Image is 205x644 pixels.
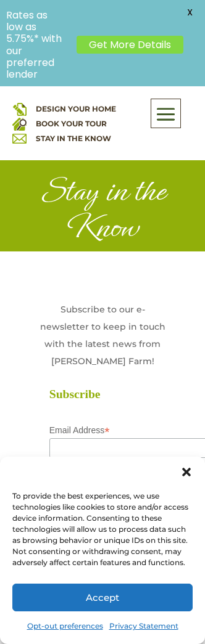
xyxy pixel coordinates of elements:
[180,466,193,478] div: Close dialog
[180,3,199,22] span: X
[36,119,107,128] a: BOOK YOUR TOUR
[12,102,27,116] img: design your home
[36,104,116,113] a: DESIGN YOUR HOME
[109,618,178,635] a: Privacy Statement
[20,173,185,251] h1: Stay in the Know
[12,491,190,568] div: To provide the best experiences, we use technologies like cookies to store and/or access device i...
[6,9,64,80] p: Rates as low as 5.75%* with our preferred lender
[77,36,183,54] a: Get More Details
[36,134,111,143] a: STAY IN THE KNOW
[37,301,168,370] p: Subscribe to our e-newsletter to keep in touch with the latest news from [PERSON_NAME] Farm!
[12,584,193,611] button: Accept
[27,618,103,635] a: Opt-out preferences
[12,116,27,131] img: book your home tour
